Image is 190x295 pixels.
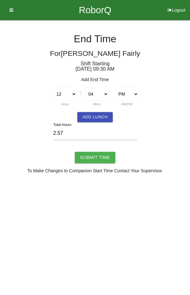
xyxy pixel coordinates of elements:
[61,102,69,106] label: Hour
[5,76,185,83] p: Add End Time
[121,102,133,106] label: AM/PM
[5,50,185,57] h5: For [PERSON_NAME] Fairly
[5,61,185,72] h6: Shift Starting [DATE] 09 : 30 AM
[77,112,113,122] button: Add Lunch
[53,122,71,127] label: Total Hours
[5,168,185,174] p: To Make Changes to Companion Start Time Contact Your Supervisor.
[75,152,115,163] input: Submit Time
[93,102,101,106] label: Mins
[80,87,82,96] div: :
[5,33,185,44] h4: End Time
